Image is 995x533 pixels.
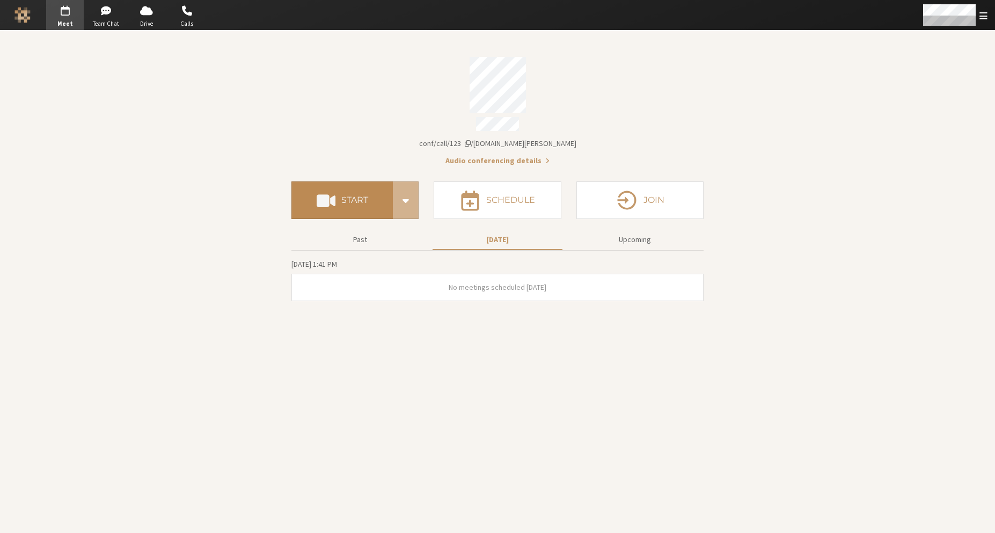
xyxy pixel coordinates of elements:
[295,230,425,249] button: Past
[643,196,664,205] h4: Join
[393,181,419,219] div: Start conference options
[291,258,704,301] section: Today's Meetings
[87,19,125,28] span: Team Chat
[449,282,546,292] span: No meetings scheduled [DATE]
[968,505,987,525] iframe: Chat
[291,259,337,269] span: [DATE] 1:41 PM
[128,19,165,28] span: Drive
[14,7,31,23] img: Wes Example Company
[434,181,561,219] button: Schedule
[46,19,84,28] span: Meet
[445,155,550,166] button: Audio conferencing details
[291,49,704,166] section: Account details
[419,138,576,148] span: Copy my meeting room link
[576,181,704,219] button: Join
[419,138,576,149] button: Copy my meeting room linkCopy my meeting room link
[570,230,700,249] button: Upcoming
[291,181,393,219] button: Start
[486,196,535,205] h4: Schedule
[341,196,368,205] h4: Start
[433,230,562,249] button: [DATE]
[168,19,206,28] span: Calls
